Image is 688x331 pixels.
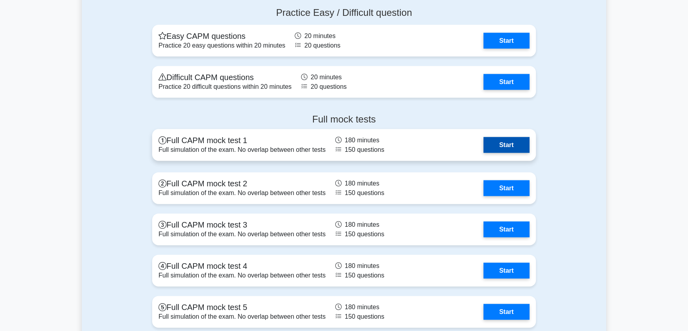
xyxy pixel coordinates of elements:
[152,114,536,125] h4: Full mock tests
[483,74,530,90] a: Start
[483,137,530,153] a: Start
[483,304,530,320] a: Start
[152,7,536,19] h4: Practice Easy / Difficult question
[483,33,530,49] a: Start
[483,263,530,279] a: Start
[483,222,530,237] a: Start
[483,180,530,196] a: Start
